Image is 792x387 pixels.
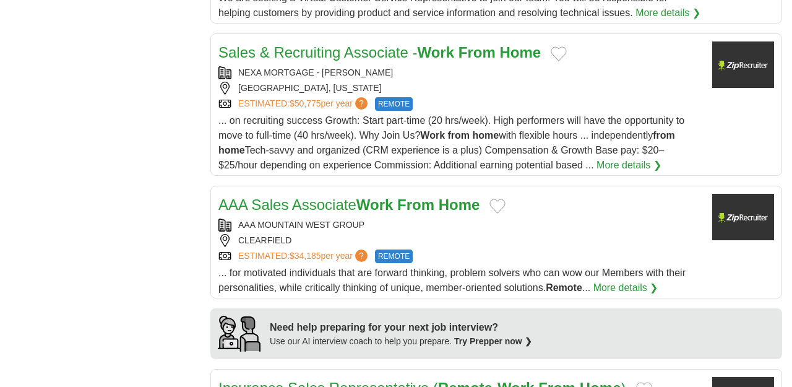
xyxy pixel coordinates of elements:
[458,44,496,61] strong: From
[238,97,370,111] a: ESTIMATED:$50,775per year?
[420,130,445,141] strong: Work
[551,46,567,61] button: Add to favorite jobs
[473,130,499,141] strong: home
[397,196,434,213] strong: From
[439,196,480,213] strong: Home
[448,130,470,141] strong: from
[635,6,700,20] a: More details ❯
[218,115,684,170] span: ... on recruiting success Growth: Start part-time (20 hrs/week). High performers will have the op...
[218,219,702,232] div: AAA MOUNTAIN WEST GROUP
[712,194,774,240] img: Company logo
[290,251,321,261] span: $34,185
[355,97,368,110] span: ?
[653,130,675,141] strong: from
[218,267,686,293] span: ... for motivated individuals that are forward thinking, problem solvers who can wow our Members ...
[218,82,702,95] div: [GEOGRAPHIC_DATA], [US_STATE]
[375,250,413,263] span: REMOTE
[218,145,245,155] strong: home
[218,196,480,213] a: AAA Sales AssociateWork From Home
[270,335,532,348] div: Use our AI interview coach to help you prepare.
[546,282,582,293] strong: Remote
[375,97,413,111] span: REMOTE
[238,250,370,263] a: ESTIMATED:$34,185per year?
[712,41,774,88] img: Company logo
[290,98,321,108] span: $50,775
[356,196,394,213] strong: Work
[596,158,661,173] a: More details ❯
[593,280,658,295] a: More details ❯
[218,44,541,61] a: Sales & Recruiting Associate -Work From Home
[417,44,454,61] strong: Work
[270,320,532,335] div: Need help preparing for your next job interview?
[218,234,702,247] div: CLEARFIELD
[355,250,368,262] span: ?
[454,336,532,346] a: Try Prepper now ❯
[489,199,506,214] button: Add to favorite jobs
[499,44,541,61] strong: Home
[218,66,702,79] div: NEXA MORTGAGE - [PERSON_NAME]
